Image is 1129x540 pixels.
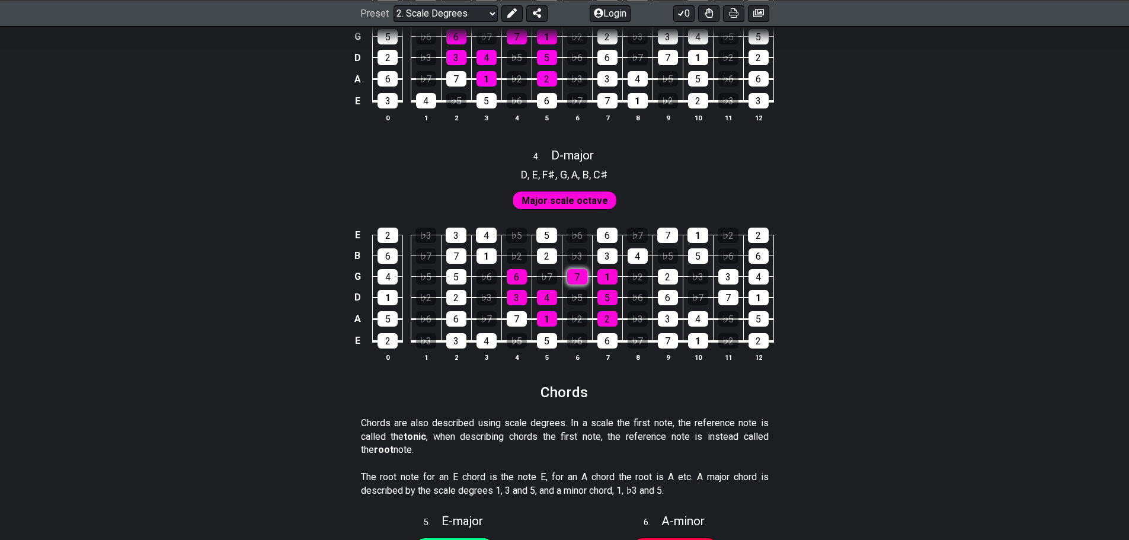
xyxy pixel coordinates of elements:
[658,93,678,108] div: ♭2
[597,71,618,87] div: 3
[404,431,426,442] strong: tonic
[657,228,678,243] div: 7
[597,50,618,65] div: 6
[583,167,589,183] span: B
[507,333,527,349] div: ♭5
[394,5,498,21] select: Preset
[688,50,708,65] div: 1
[507,248,527,264] div: ♭2
[378,71,398,87] div: 6
[540,386,589,399] h2: Chords
[378,29,398,44] div: 5
[378,228,398,243] div: 2
[749,248,769,264] div: 6
[673,5,695,21] button: 0
[597,93,618,108] div: 7
[416,29,436,44] div: ♭6
[683,111,713,124] th: 10
[628,71,648,87] div: 4
[622,352,653,364] th: 8
[628,269,648,285] div: ♭2
[350,287,364,308] td: D
[597,29,618,44] div: 2
[507,71,527,87] div: ♭2
[416,290,436,305] div: ♭2
[416,248,436,264] div: ♭7
[688,311,708,327] div: 4
[507,93,527,108] div: ♭6
[567,248,587,264] div: ♭3
[527,167,532,183] span: ,
[442,514,483,528] span: E - major
[538,167,543,183] span: ,
[360,8,389,19] span: Preset
[526,5,548,21] button: Share Preset
[688,269,708,285] div: ♭3
[373,111,403,124] th: 0
[749,29,769,44] div: 5
[378,290,398,305] div: 1
[688,93,708,108] div: 2
[567,29,587,44] div: ♭2
[476,93,497,108] div: 5
[743,352,773,364] th: 12
[542,167,555,183] span: F♯
[718,248,738,264] div: ♭6
[532,352,562,364] th: 5
[683,352,713,364] th: 10
[644,516,661,529] span: 6 .
[446,290,466,305] div: 2
[476,228,497,243] div: 4
[522,192,608,209] span: First enable full edit mode to edit
[416,269,436,285] div: ♭5
[361,417,769,456] p: Chords are also described using scale degrees. In a scale the first note, the reference note is c...
[749,50,769,65] div: 2
[713,352,743,364] th: 11
[653,352,683,364] th: 9
[476,29,497,44] div: ♭7
[537,290,557,305] div: 4
[622,111,653,124] th: 8
[658,50,678,65] div: 7
[350,266,364,287] td: G
[378,333,398,349] div: 2
[653,111,683,124] th: 9
[446,71,466,87] div: 7
[446,93,466,108] div: ♭5
[628,311,648,327] div: ♭3
[350,308,364,330] td: A
[441,111,471,124] th: 2
[567,290,587,305] div: ♭5
[537,311,557,327] div: 1
[658,269,678,285] div: 2
[718,71,738,87] div: ♭6
[411,352,441,364] th: 1
[378,311,398,327] div: 5
[378,248,398,264] div: 6
[476,71,497,87] div: 1
[661,514,705,528] span: A - minor
[658,333,678,349] div: 7
[562,111,592,124] th: 6
[476,269,497,285] div: ♭6
[713,111,743,124] th: 11
[567,333,587,349] div: ♭6
[567,269,587,285] div: 7
[688,71,708,87] div: 5
[597,311,618,327] div: 2
[749,269,769,285] div: 4
[507,290,527,305] div: 3
[718,269,738,285] div: 3
[446,228,466,243] div: 3
[718,228,738,243] div: ♭2
[718,333,738,349] div: ♭2
[597,269,618,285] div: 1
[749,333,769,349] div: 2
[507,311,527,327] div: 7
[537,269,557,285] div: ♭7
[658,290,678,305] div: 6
[378,93,398,108] div: 3
[416,50,436,65] div: ♭3
[446,29,466,44] div: 6
[507,50,527,65] div: ♭5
